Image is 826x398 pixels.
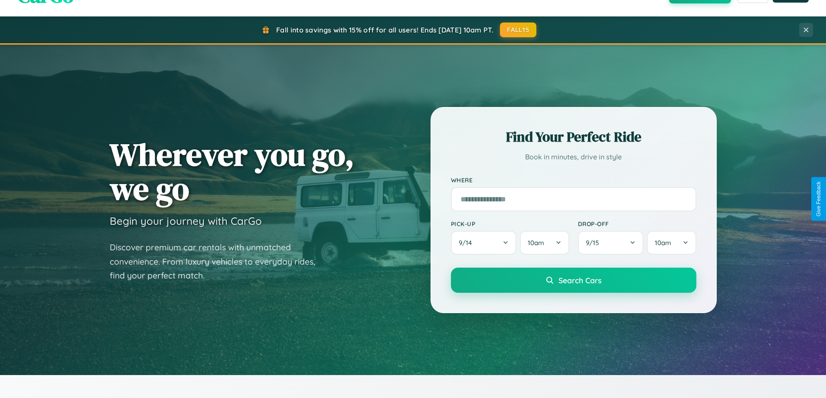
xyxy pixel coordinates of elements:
label: Where [451,176,696,184]
p: Book in minutes, drive in style [451,151,696,163]
button: 9/14 [451,231,517,255]
p: Discover premium car rentals with unmatched convenience. From luxury vehicles to everyday rides, ... [110,240,326,283]
span: Fall into savings with 15% off for all users! Ends [DATE] 10am PT. [276,26,493,34]
span: 10am [655,239,671,247]
span: 10am [528,239,544,247]
span: Search Cars [558,275,601,285]
span: 9 / 14 [459,239,476,247]
button: 10am [520,231,569,255]
label: Drop-off [578,220,696,227]
button: 9/15 [578,231,644,255]
button: FALL15 [500,23,536,37]
h3: Begin your journey with CarGo [110,214,262,227]
span: 9 / 15 [586,239,603,247]
button: 10am [647,231,696,255]
div: Give Feedback [816,181,822,217]
h1: Wherever you go, we go [110,137,354,206]
h2: Find Your Perfect Ride [451,127,696,146]
label: Pick-up [451,220,569,227]
button: Search Cars [451,268,696,293]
